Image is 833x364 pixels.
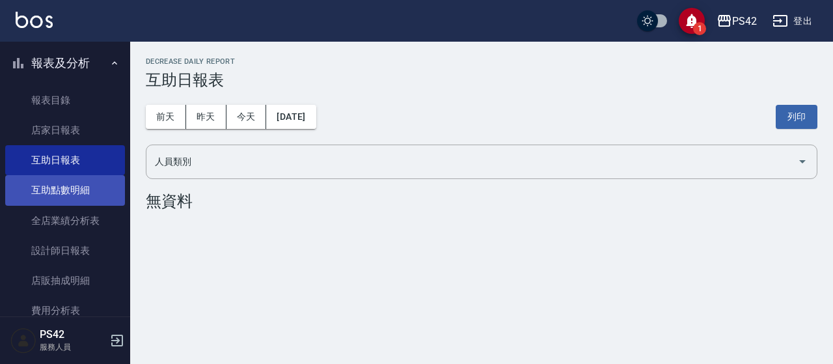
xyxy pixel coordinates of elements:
[10,328,36,354] img: Person
[5,115,125,145] a: 店家日報表
[146,57,817,66] h2: Decrease Daily Report
[679,8,705,34] button: save
[767,9,817,33] button: 登出
[5,85,125,115] a: 報表目錄
[693,22,706,35] span: 1
[5,46,125,80] button: 報表及分析
[16,12,53,28] img: Logo
[792,151,813,172] button: Open
[226,105,267,129] button: 今天
[732,13,757,29] div: PS42
[40,341,106,353] p: 服務人員
[152,150,792,173] input: 人員名稱
[40,328,106,341] h5: PS42
[5,145,125,175] a: 互助日報表
[146,71,817,89] h3: 互助日報表
[146,192,817,210] div: 無資料
[711,8,762,35] button: PS42
[5,206,125,236] a: 全店業績分析表
[146,105,186,129] button: 前天
[266,105,316,129] button: [DATE]
[5,266,125,296] a: 店販抽成明細
[5,236,125,266] a: 設計師日報表
[5,296,125,326] a: 費用分析表
[776,105,817,129] button: 列印
[5,175,125,205] a: 互助點數明細
[186,105,226,129] button: 昨天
